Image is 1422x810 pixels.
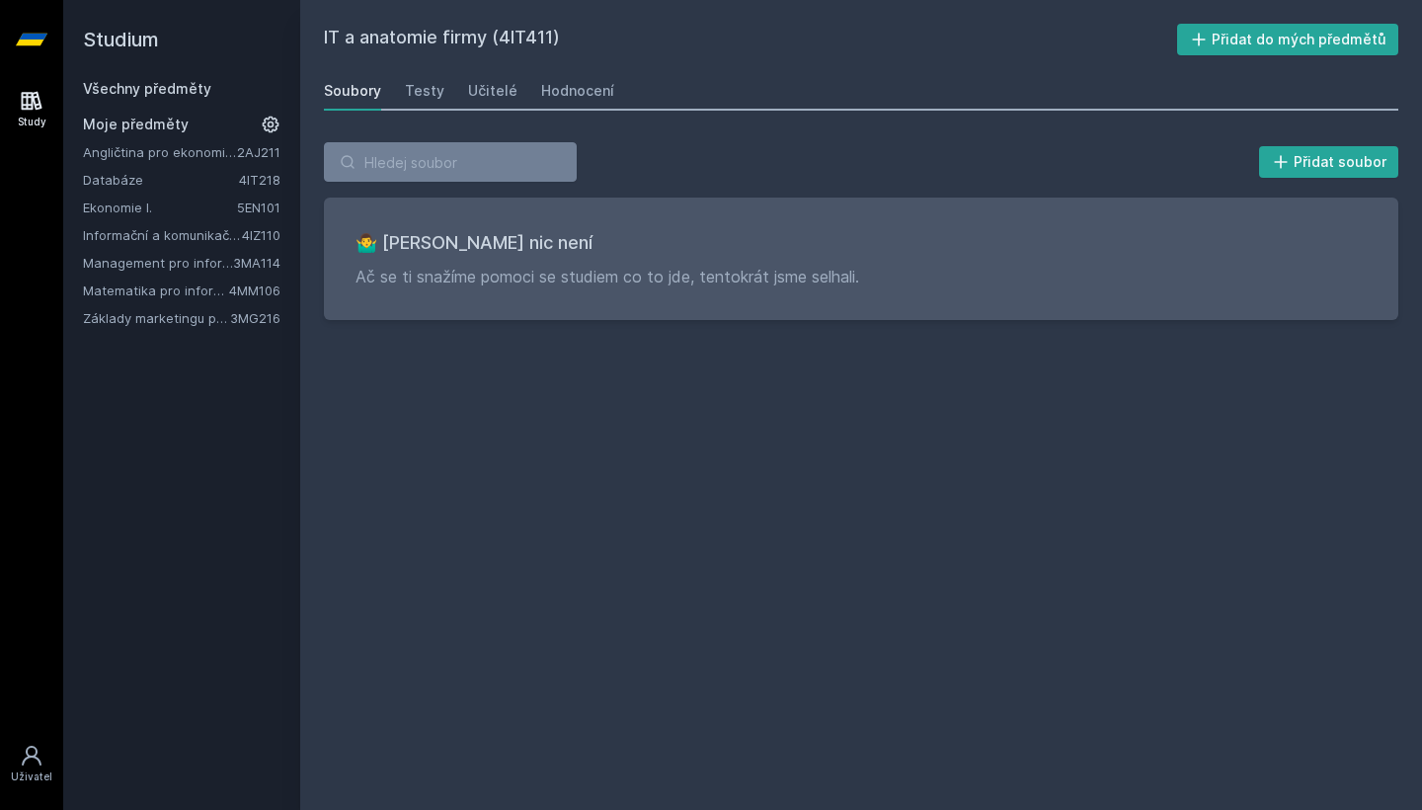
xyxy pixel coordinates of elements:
button: Přidat soubor [1259,146,1399,178]
a: Databáze [83,170,239,190]
div: Učitelé [468,81,517,101]
a: Study [4,79,59,139]
div: Hodnocení [541,81,614,101]
a: 4IT218 [239,172,280,188]
div: Testy [405,81,444,101]
input: Hledej soubor [324,142,577,182]
button: Přidat do mých předmětů [1177,24,1399,55]
a: 2AJ211 [237,144,280,160]
a: 4MM106 [229,283,280,298]
a: 3MA114 [233,255,280,271]
a: Uživatel [4,734,59,794]
a: Všechny předměty [83,80,211,97]
a: 3MG216 [230,310,280,326]
span: Moje předměty [83,115,189,134]
h2: IT a anatomie firmy (4IT411) [324,24,1177,55]
div: Uživatel [11,769,52,784]
a: Management pro informatiky a statistiky [83,253,233,273]
a: Angličtina pro ekonomická studia 1 (B2/C1) [83,142,237,162]
a: Testy [405,71,444,111]
a: Informační a komunikační technologie [83,225,242,245]
a: Základy marketingu pro informatiky a statistiky [83,308,230,328]
a: Učitelé [468,71,517,111]
div: Study [18,115,46,129]
h3: 🤷‍♂️ [PERSON_NAME] nic není [355,229,1367,257]
a: Hodnocení [541,71,614,111]
a: 4IZ110 [242,227,280,243]
a: Ekonomie I. [83,198,237,217]
p: Ač se ti snažíme pomoci se studiem co to jde, tentokrát jsme selhali. [355,265,1367,288]
a: Matematika pro informatiky [83,281,229,300]
a: Soubory [324,71,381,111]
div: Soubory [324,81,381,101]
a: 5EN101 [237,200,280,215]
